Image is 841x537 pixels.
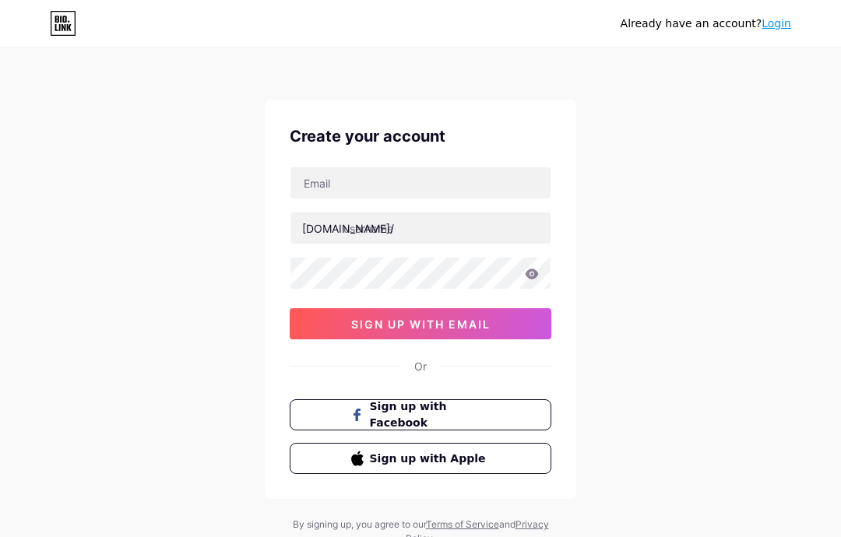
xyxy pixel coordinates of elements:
div: Or [414,358,427,374]
div: Create your account [290,125,551,148]
span: sign up with email [351,318,491,331]
div: Already have an account? [621,16,791,32]
a: Terms of Service [426,518,499,530]
button: Sign up with Apple [290,443,551,474]
button: sign up with email [290,308,551,339]
span: Sign up with Apple [370,451,491,467]
a: Login [762,17,791,30]
div: [DOMAIN_NAME]/ [302,220,394,237]
input: username [290,212,551,244]
input: Email [290,167,551,198]
button: Sign up with Facebook [290,399,551,430]
span: Sign up with Facebook [370,398,491,431]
